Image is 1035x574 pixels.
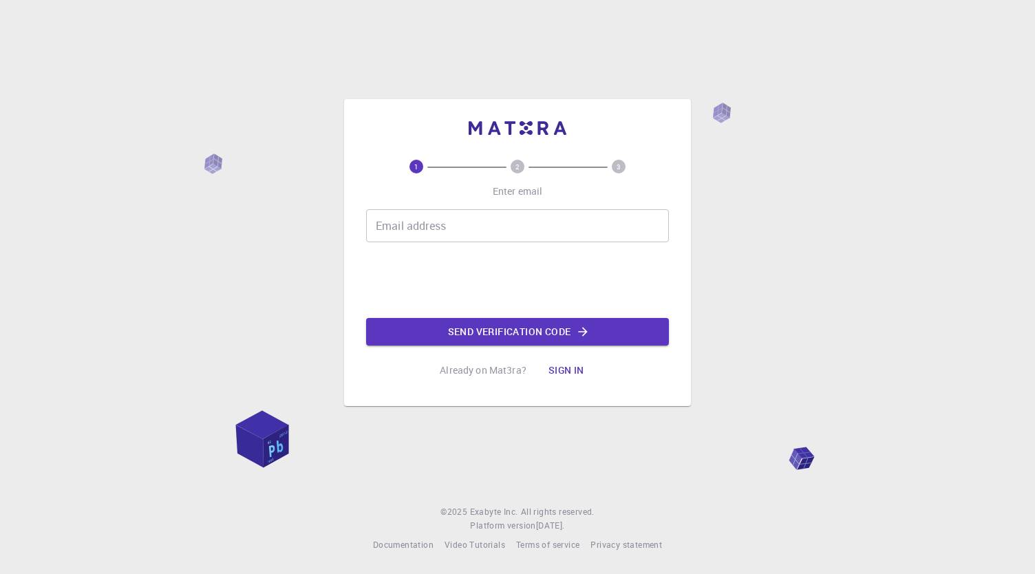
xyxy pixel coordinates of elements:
[470,505,518,519] a: Exabyte Inc.
[414,162,418,171] text: 1
[516,538,579,552] a: Terms of service
[470,519,535,533] span: Platform version
[516,539,579,550] span: Terms of service
[617,162,621,171] text: 3
[515,162,520,171] text: 2
[590,539,662,550] span: Privacy statement
[521,505,595,519] span: All rights reserved.
[445,539,505,550] span: Video Tutorials
[590,538,662,552] a: Privacy statement
[440,363,526,377] p: Already on Mat3ra?
[536,520,565,531] span: [DATE] .
[536,519,565,533] a: [DATE].
[445,538,505,552] a: Video Tutorials
[413,253,622,307] iframe: reCAPTCHA
[493,184,543,198] p: Enter email
[537,357,595,384] button: Sign in
[440,505,469,519] span: © 2025
[373,539,434,550] span: Documentation
[470,506,518,517] span: Exabyte Inc.
[373,538,434,552] a: Documentation
[366,318,669,346] button: Send verification code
